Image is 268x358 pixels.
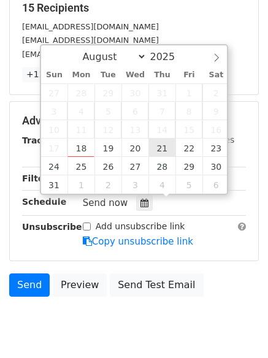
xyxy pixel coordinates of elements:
span: August 27, 2025 [121,157,148,175]
span: July 28, 2025 [67,83,94,102]
span: August 1, 2025 [175,83,202,102]
span: August 10, 2025 [41,120,68,139]
strong: Schedule [22,197,66,207]
span: September 6, 2025 [202,175,229,194]
span: August 18, 2025 [67,139,94,157]
span: August 26, 2025 [94,157,121,175]
span: August 23, 2025 [202,139,229,157]
small: [EMAIL_ADDRESS][DOMAIN_NAME] [22,50,159,59]
span: September 1, 2025 [67,175,94,194]
span: August 13, 2025 [121,120,148,139]
a: +12 more [22,67,74,82]
span: August 15, 2025 [175,120,202,139]
span: August 21, 2025 [148,139,175,157]
span: Send now [83,197,128,208]
span: September 5, 2025 [175,175,202,194]
span: August 29, 2025 [175,157,202,175]
span: August 25, 2025 [67,157,94,175]
span: September 4, 2025 [148,175,175,194]
span: Tue [94,71,121,79]
span: July 30, 2025 [121,83,148,102]
span: July 31, 2025 [148,83,175,102]
span: August 28, 2025 [148,157,175,175]
a: Send [9,273,50,297]
iframe: Chat Widget [207,299,268,358]
span: August 14, 2025 [148,120,175,139]
span: August 20, 2025 [121,139,148,157]
span: August 3, 2025 [41,102,68,120]
a: Preview [53,273,107,297]
span: August 8, 2025 [175,102,202,120]
span: August 9, 2025 [202,102,229,120]
strong: Tracking [22,135,63,145]
span: September 2, 2025 [94,175,121,194]
span: August 17, 2025 [41,139,68,157]
span: August 22, 2025 [175,139,202,157]
span: September 3, 2025 [121,175,148,194]
input: Year [147,51,191,63]
span: August 4, 2025 [67,102,94,120]
small: [EMAIL_ADDRESS][DOMAIN_NAME] [22,36,159,45]
span: Fri [175,71,202,79]
span: July 27, 2025 [41,83,68,102]
span: August 31, 2025 [41,175,68,194]
span: Wed [121,71,148,79]
strong: Unsubscribe [22,222,82,232]
strong: Filters [22,173,53,183]
span: August 7, 2025 [148,102,175,120]
span: August 5, 2025 [94,102,121,120]
span: August 11, 2025 [67,120,94,139]
h5: Advanced [22,114,246,128]
a: Send Test Email [110,273,203,297]
span: August 19, 2025 [94,139,121,157]
span: August 2, 2025 [202,83,229,102]
h5: 15 Recipients [22,1,246,15]
a: Copy unsubscribe link [83,236,193,247]
label: Add unsubscribe link [96,220,185,233]
span: Sun [41,71,68,79]
small: [EMAIL_ADDRESS][DOMAIN_NAME] [22,22,159,31]
span: Mon [67,71,94,79]
span: August 30, 2025 [202,157,229,175]
span: August 16, 2025 [202,120,229,139]
span: Thu [148,71,175,79]
span: August 6, 2025 [121,102,148,120]
span: July 29, 2025 [94,83,121,102]
span: August 12, 2025 [94,120,121,139]
span: August 24, 2025 [41,157,68,175]
span: Sat [202,71,229,79]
